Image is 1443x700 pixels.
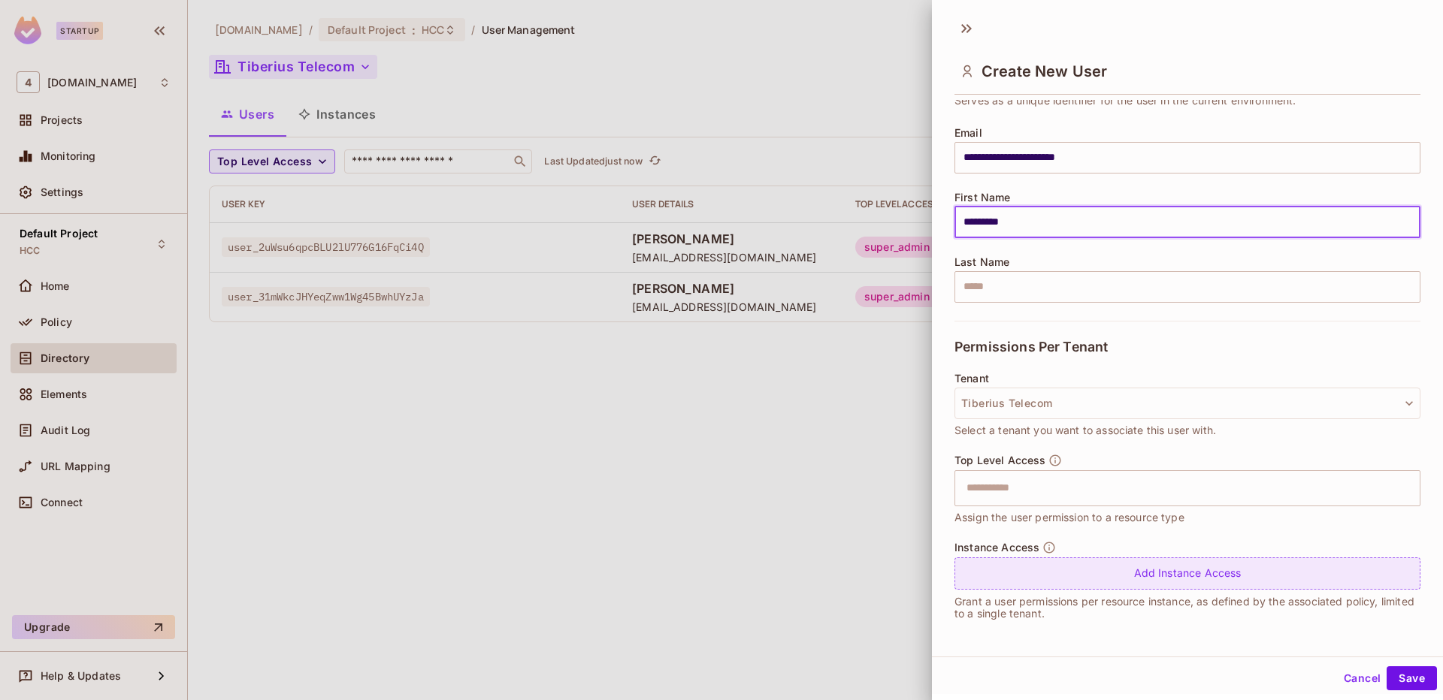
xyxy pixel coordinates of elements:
[954,192,1011,204] span: First Name
[954,557,1420,590] div: Add Instance Access
[1412,486,1415,489] button: Open
[954,388,1420,419] button: Tiberius Telecom
[954,127,982,139] span: Email
[954,454,1045,466] span: Top Level Access
[954,422,1216,439] span: Select a tenant you want to associate this user with.
[954,596,1420,620] p: Grant a user permissions per resource instance, as defined by the associated policy, limited to a...
[1387,666,1437,690] button: Save
[1338,666,1387,690] button: Cancel
[954,373,989,385] span: Tenant
[954,92,1296,109] span: Serves as a unique identifier for the user in the current environment.
[954,339,1108,355] span: Permissions Per Tenant
[954,509,1184,526] span: Assign the user permission to a resource type
[954,256,1009,268] span: Last Name
[982,62,1107,80] span: Create New User
[954,542,1039,554] span: Instance Access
